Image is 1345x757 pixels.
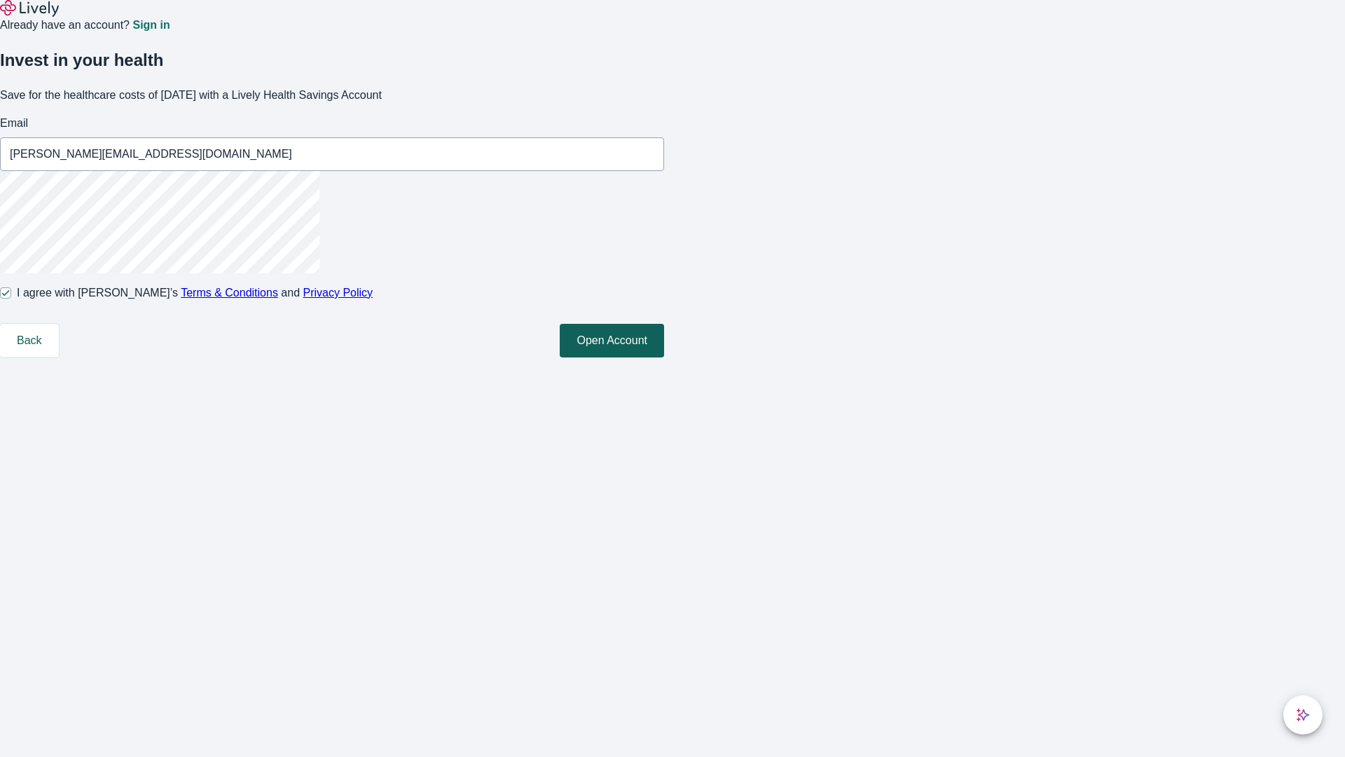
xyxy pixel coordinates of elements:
[181,287,278,299] a: Terms & Conditions
[17,285,373,301] span: I agree with [PERSON_NAME]’s and
[303,287,373,299] a: Privacy Policy
[560,324,664,357] button: Open Account
[1296,708,1310,722] svg: Lively AI Assistant
[1283,695,1323,735] button: chat
[132,20,170,31] a: Sign in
